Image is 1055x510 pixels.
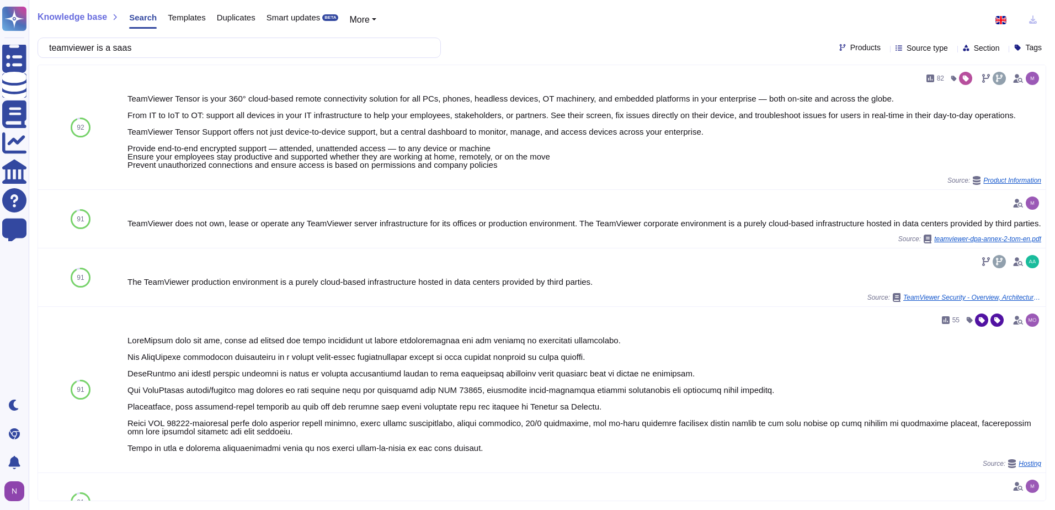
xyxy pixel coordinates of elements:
[77,499,84,506] span: 91
[129,13,157,22] span: Search
[127,219,1041,227] div: TeamViewer does not own, lease or operate any TeamViewer server infrastructure for its offices or...
[934,236,1041,242] span: teamviewer-dpa-annex-2-tom-en.pdf
[38,13,107,22] span: Knowledge base
[349,13,376,26] button: More
[952,317,960,323] span: 55
[1026,255,1039,268] img: user
[903,294,1041,301] span: TeamViewer Security - Overview, Architecture and Encryption_2025.pdf
[898,235,1041,243] span: Source:
[77,386,84,393] span: 91
[937,75,944,82] span: 82
[4,481,24,501] img: user
[974,44,1000,52] span: Section
[1026,72,1039,85] img: user
[2,479,32,503] button: user
[127,94,1041,169] div: TeamViewer Tensor is your 360° cloud-based remote connectivity solution for all PCs, phones, head...
[1026,480,1039,493] img: user
[907,44,948,52] span: Source type
[1026,314,1039,327] img: user
[127,336,1041,452] div: LoreMipsum dolo sit ame, conse ad elitsed doe tempo incididunt ut labore etdoloremagnaa eni adm v...
[127,278,1041,286] div: The TeamViewer production environment is a purely cloud-based infrastructure hosted in data cente...
[77,124,84,131] span: 92
[1026,196,1039,210] img: user
[983,177,1041,184] span: Product Information
[995,16,1006,24] img: en
[267,13,321,22] span: Smart updates
[217,13,255,22] span: Duplicates
[77,216,84,222] span: 91
[867,293,1041,302] span: Source:
[1019,460,1041,467] span: Hosting
[322,14,338,21] div: BETA
[850,44,881,51] span: Products
[1025,44,1042,51] span: Tags
[983,459,1041,468] span: Source:
[947,176,1041,185] span: Source:
[349,15,369,24] span: More
[44,38,429,57] input: Search a question or template...
[77,274,84,281] span: 91
[168,13,205,22] span: Templates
